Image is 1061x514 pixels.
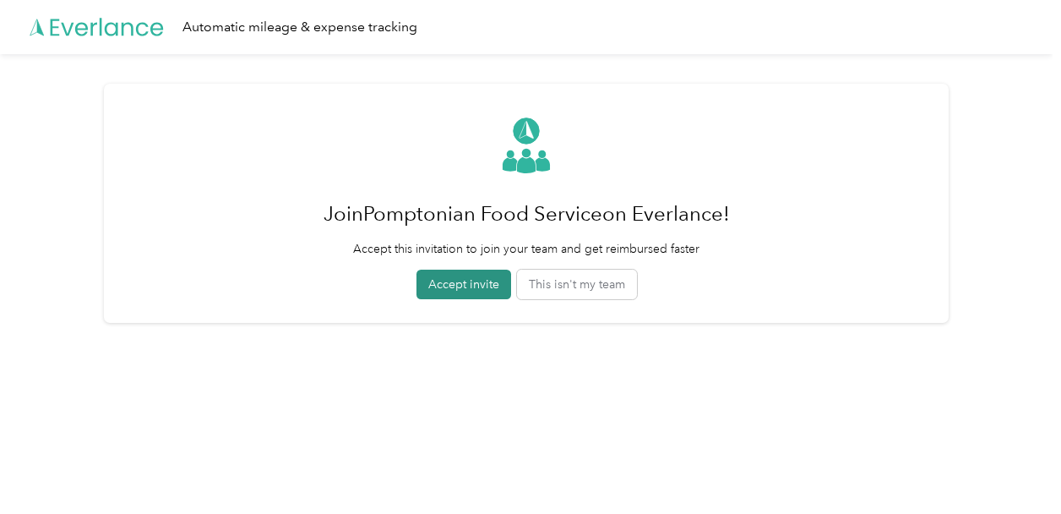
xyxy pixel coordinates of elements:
[416,270,511,299] button: Accept invite
[324,240,730,258] p: Accept this invitation to join your team and get reimbursed faster
[966,419,1061,514] iframe: Everlance-gr Chat Button Frame
[324,194,730,234] h1: Join Pomptonian Food Service on Everlance!
[517,270,637,299] button: This isn't my team
[182,17,417,38] div: Automatic mileage & expense tracking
